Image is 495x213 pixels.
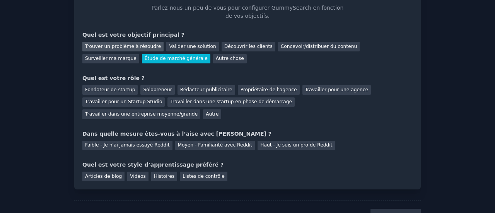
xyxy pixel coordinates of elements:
[130,174,146,179] font: Vidéos
[178,142,253,148] font: Moyen - Familiarité avec Reddit
[85,142,170,148] font: Faible - Je n'ai jamais essayé Reddit
[305,87,368,92] font: Travailler pour une agence
[85,56,137,61] font: Surveiller ma marque
[82,32,184,38] font: Quel est votre objectif principal ?
[143,87,172,92] font: Solopreneur
[216,56,244,61] font: Autre chose
[85,111,198,117] font: Travailler dans une entreprise moyenne/grande
[224,44,273,49] font: Découvrir les clients
[85,174,122,179] font: Articles de blog
[180,87,232,92] font: Rédacteur publicitaire
[152,5,344,19] font: Parlez-nous un peu de vous pour configurer GummySearch en fonction de vos objectifs.
[183,174,224,179] font: Listes de contrôle
[82,131,271,137] font: Dans quelle mesure êtes-vous à l’aise avec [PERSON_NAME] ?
[85,44,161,49] font: Trouver un problème à résoudre
[206,111,218,117] font: Autre
[241,87,297,92] font: Propriétaire de l'agence
[281,44,357,49] font: Concevoir/distribuer du contenu
[170,99,292,104] font: Travailler dans une startup en phase de démarrage
[82,75,145,81] font: Quel est votre rôle ?
[260,142,332,148] font: Haut - Je suis un pro de Reddit
[169,44,216,49] font: Valider une solution
[85,87,135,92] font: Fondateur de startup
[154,174,174,179] font: Histoires
[85,99,162,104] font: Travailler pour un Startup Studio
[145,56,208,61] font: Étude de marché générale
[82,162,224,168] font: Quel est votre style d’apprentissage préféré ?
